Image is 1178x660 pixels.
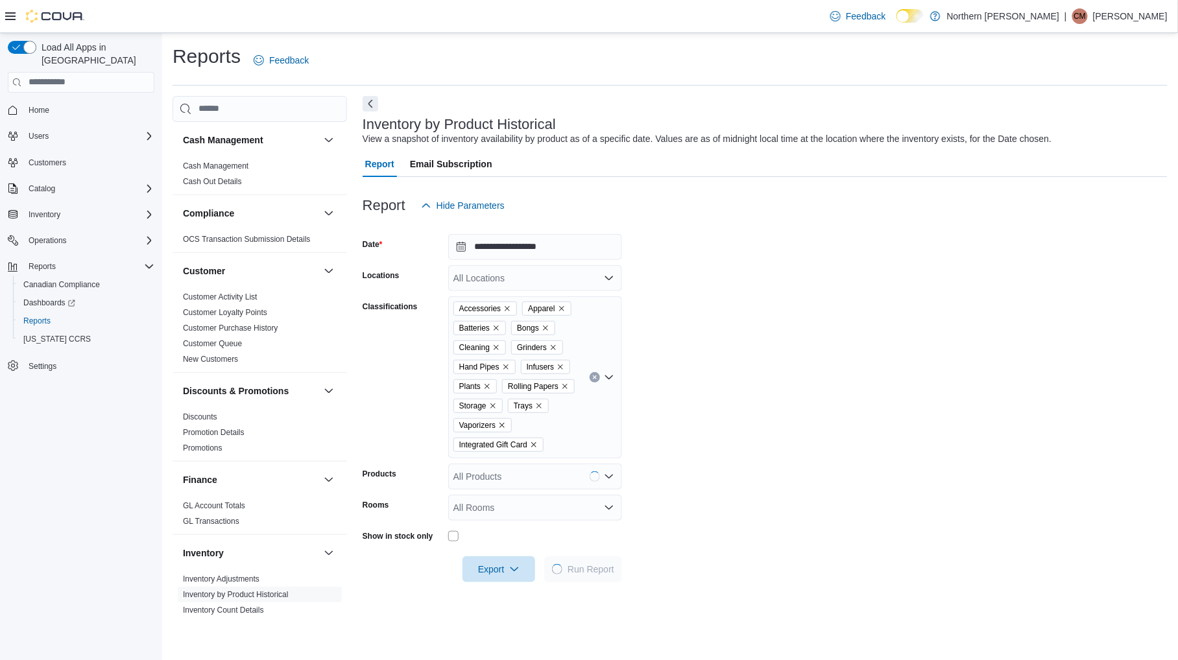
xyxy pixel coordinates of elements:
a: Customer Purchase History [183,324,278,333]
a: Dashboards [18,295,80,311]
h3: Report [363,198,405,213]
button: Remove Vaporizers from selection in this group [498,421,506,429]
span: Canadian Compliance [23,279,100,290]
button: Customer [183,265,319,277]
button: Discounts & Promotions [183,384,319,397]
label: Rooms [363,500,389,510]
span: Reports [18,313,154,329]
span: Hand Pipes [453,360,516,374]
div: Discounts & Promotions [173,409,347,461]
span: Export [470,556,527,582]
span: Customer Queue [183,338,242,349]
span: GL Transactions [183,516,239,526]
button: Inventory [183,547,319,560]
button: Settings [3,356,160,375]
label: Date [363,239,383,250]
span: Load All Apps in [GEOGRAPHIC_DATA] [36,41,154,67]
span: Plants [459,380,481,393]
span: Promotions [183,443,222,453]
label: Classifications [363,301,418,312]
span: Discounts [183,412,217,422]
span: Integrated Gift Card [459,438,527,451]
span: Customers [29,158,66,168]
button: Remove Accessories from selection in this group [503,305,511,312]
input: Press the down key to open a popover containing a calendar. [448,234,622,260]
span: Integrated Gift Card [453,438,544,452]
span: Home [29,105,49,115]
button: Compliance [183,207,319,220]
button: Finance [321,472,337,488]
a: Reports [18,313,56,329]
button: Remove Integrated Gift Card from selection in this group [530,441,538,449]
a: OCS Transaction Submission Details [183,235,311,244]
span: Hand Pipes [459,360,499,373]
button: Discounts & Promotions [321,383,337,399]
span: Batteries [459,322,490,335]
span: Cleaning [453,340,506,355]
button: Reports [13,312,160,330]
span: Reports [29,261,56,272]
button: Remove Rolling Papers from selection in this group [561,383,569,390]
span: Rolling Papers [502,379,575,394]
h3: Compliance [183,207,234,220]
span: Catalog [23,181,154,196]
span: Email Subscription [410,151,492,177]
a: Canadian Compliance [18,277,105,292]
span: Loading [551,563,564,576]
button: Remove Plants from selection in this group [483,383,491,390]
p: Northern [PERSON_NAME] [947,8,1060,24]
button: [US_STATE] CCRS [13,330,160,348]
span: Operations [29,235,67,246]
a: Dashboards [13,294,160,312]
a: Home [23,102,54,118]
a: Customers [23,155,71,171]
span: Operations [23,233,154,248]
button: LoadingRun Report [544,556,622,582]
button: Home [3,100,160,119]
span: Plants [453,379,497,394]
h3: Cash Management [183,134,263,147]
a: GL Account Totals [183,501,245,510]
span: CM [1074,8,1087,24]
span: Feedback [269,54,309,67]
button: Compliance [321,206,337,221]
button: Cash Management [183,134,319,147]
span: New Customers [183,354,238,364]
a: [US_STATE] CCRS [18,331,96,347]
h1: Reports [173,43,241,69]
span: Inventory Adjustments [183,574,259,584]
div: Cash Management [173,158,347,194]
span: Users [29,131,49,141]
label: Products [363,469,396,479]
a: Cash Out Details [183,177,242,186]
button: Catalog [23,181,60,196]
span: Customer Loyalty Points [183,307,267,318]
h3: Customer [183,265,225,277]
a: Promotion Details [183,428,245,437]
button: Open list of options [604,273,614,283]
span: Cash Management [183,161,248,171]
span: Customer Purchase History [183,323,278,333]
span: Infusers [527,360,555,373]
span: Trays [508,399,549,413]
button: Remove Infusers from selection in this group [557,363,564,371]
span: Infusers [521,360,571,374]
span: Report [365,151,394,177]
span: Apparel [522,301,571,316]
a: Promotions [183,443,222,453]
span: Bongs [511,321,555,335]
button: Open list of options [604,372,614,383]
p: [PERSON_NAME] [1093,8,1168,24]
button: Remove Batteries from selection in this group [492,324,500,332]
button: Remove Hand Pipes from selection in this group [502,363,510,371]
span: [US_STATE] CCRS [23,334,91,344]
button: Remove Grinders from selection in this group [549,344,557,351]
button: Cash Management [321,132,337,148]
h3: Discounts & Promotions [183,384,289,397]
button: Operations [23,233,72,248]
button: Open list of options [604,471,614,482]
span: Reports [23,259,154,274]
span: Accessories [453,301,518,316]
a: GL Transactions [183,517,239,526]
